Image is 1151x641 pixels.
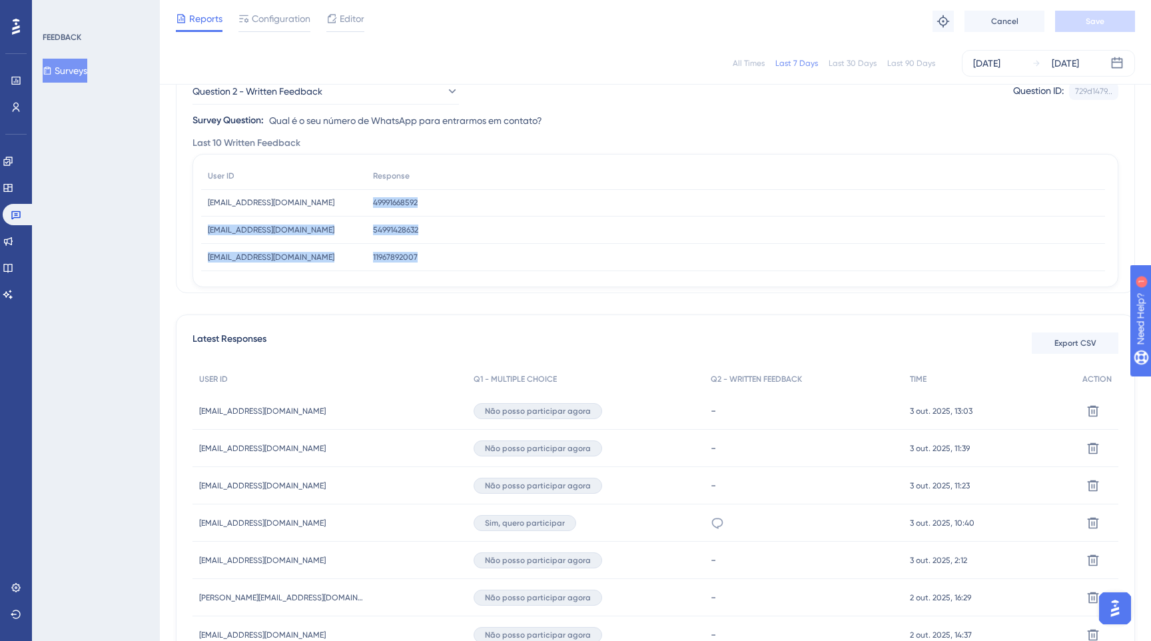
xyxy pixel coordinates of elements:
[485,406,591,416] span: Não posso participar agora
[199,480,326,491] span: [EMAIL_ADDRESS][DOMAIN_NAME]
[711,442,897,454] div: -
[199,443,326,454] span: [EMAIL_ADDRESS][DOMAIN_NAME]
[189,11,222,27] span: Reports
[910,443,970,454] span: 3 out. 2025, 11:39
[1055,11,1135,32] button: Save
[1082,374,1112,384] span: ACTION
[711,628,897,641] div: -
[910,518,974,528] span: 3 out. 2025, 10:40
[711,404,897,417] div: -
[829,58,877,69] div: Last 30 Days
[373,197,418,208] span: 49991668592
[1054,338,1096,348] span: Export CSV
[192,78,459,105] button: Question 2 - Written Feedback
[208,225,334,235] span: [EMAIL_ADDRESS][DOMAIN_NAME]
[910,630,972,640] span: 2 out. 2025, 14:37
[208,171,234,181] span: User ID
[474,374,557,384] span: Q1 - MULTIPLE CHOICE
[199,592,366,603] span: [PERSON_NAME][EMAIL_ADDRESS][DOMAIN_NAME]
[964,11,1044,32] button: Cancel
[910,374,927,384] span: TIME
[43,59,87,83] button: Surveys
[991,16,1018,27] span: Cancel
[340,11,364,27] span: Editor
[711,479,897,492] div: -
[485,480,591,491] span: Não posso participar agora
[910,406,972,416] span: 3 out. 2025, 13:03
[199,406,326,416] span: [EMAIL_ADDRESS][DOMAIN_NAME]
[252,11,310,27] span: Configuration
[199,630,326,640] span: [EMAIL_ADDRESS][DOMAIN_NAME]
[373,252,418,263] span: 11967892007
[1032,332,1118,354] button: Export CSV
[373,171,410,181] span: Response
[199,518,326,528] span: [EMAIL_ADDRESS][DOMAIN_NAME]
[711,591,897,604] div: -
[208,197,334,208] span: [EMAIL_ADDRESS][DOMAIN_NAME]
[887,58,935,69] div: Last 90 Days
[93,7,97,17] div: 1
[192,113,264,129] div: Survey Question:
[199,374,228,384] span: USER ID
[973,55,1000,71] div: [DATE]
[208,252,334,263] span: [EMAIL_ADDRESS][DOMAIN_NAME]
[711,374,802,384] span: Q2 - WRITTEN FEEDBACK
[1013,83,1064,100] div: Question ID:
[192,331,266,355] span: Latest Responses
[485,443,591,454] span: Não posso participar agora
[775,58,818,69] div: Last 7 Days
[43,32,81,43] div: FEEDBACK
[733,58,765,69] div: All Times
[485,592,591,603] span: Não posso participar agora
[910,480,970,491] span: 3 out. 2025, 11:23
[1086,16,1104,27] span: Save
[910,555,967,566] span: 3 out. 2025, 2:12
[1095,588,1135,628] iframe: UserGuiding AI Assistant Launcher
[485,518,565,528] span: Sim, quero participar
[485,630,591,640] span: Não posso participar agora
[199,555,326,566] span: [EMAIL_ADDRESS][DOMAIN_NAME]
[1052,55,1079,71] div: [DATE]
[485,555,591,566] span: Não posso participar agora
[192,135,300,151] span: Last 10 Written Feedback
[31,3,83,19] span: Need Help?
[711,554,897,566] div: -
[910,592,971,603] span: 2 out. 2025, 16:29
[1075,86,1112,97] div: 729d1479...
[269,113,542,129] span: Qual é o seu número de WhatsApp para entrarmos em contato?
[373,225,418,235] span: 54991428632
[192,83,322,99] span: Question 2 - Written Feedback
